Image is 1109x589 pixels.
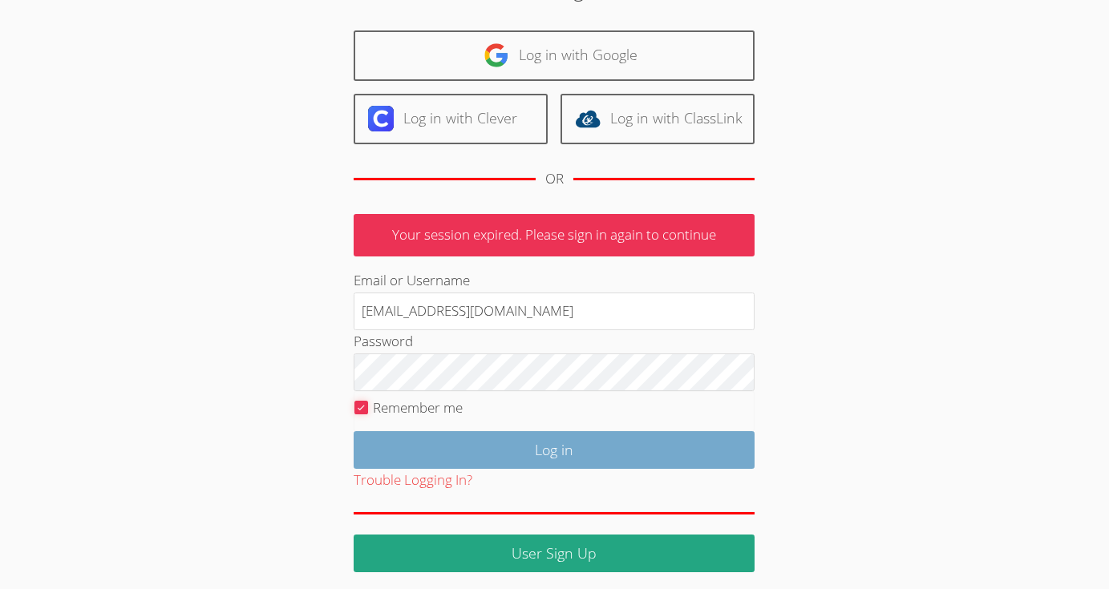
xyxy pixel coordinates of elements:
label: Password [354,332,413,350]
a: User Sign Up [354,535,755,572]
button: Trouble Logging In? [354,469,472,492]
img: clever-logo-6eab21bc6e7a338710f1a6ff85c0baf02591cd810cc4098c63d3a4b26e2feb20.svg [368,106,394,131]
div: OR [545,167,564,191]
label: Remember me [373,398,463,417]
img: google-logo-50288ca7cdecda66e5e0955fdab243c47b7ad437acaf1139b6f446037453330a.svg [484,42,509,68]
a: Log in with Clever [354,94,548,144]
a: Log in with Google [354,30,755,81]
img: classlink-logo-d6bb404cc1216ec64c9a2012d9dc4662098be43eaf13dc465df04b49fa7ab582.svg [575,106,601,131]
p: Your session expired. Please sign in again to continue [354,214,755,256]
a: Log in with ClassLink [561,94,755,144]
input: Log in [354,431,755,469]
label: Email or Username [354,271,470,289]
